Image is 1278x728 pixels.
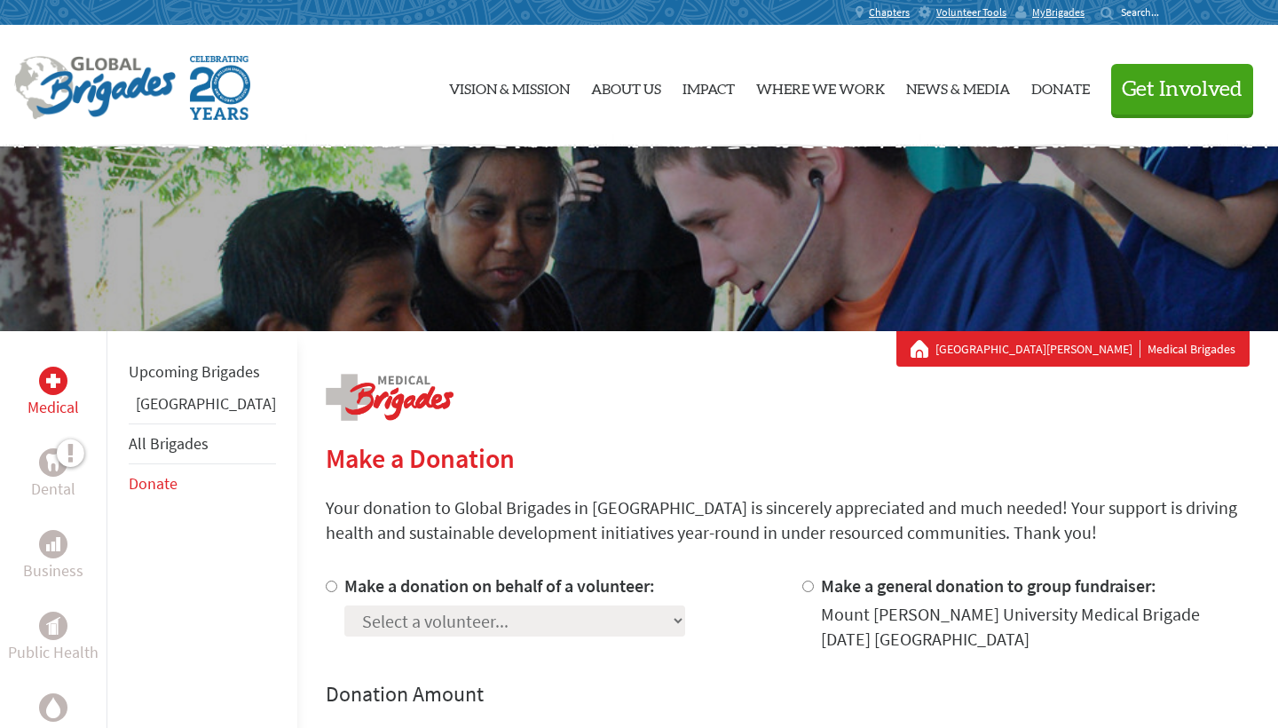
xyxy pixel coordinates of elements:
a: [GEOGRAPHIC_DATA] [136,393,276,414]
a: Upcoming Brigades [129,361,260,382]
a: Vision & Mission [449,40,570,132]
p: Public Health [8,640,99,665]
h4: Donation Amount [326,680,1250,708]
p: Your donation to Global Brigades in [GEOGRAPHIC_DATA] is sincerely appreciated and much needed! Y... [326,495,1250,545]
a: [GEOGRAPHIC_DATA][PERSON_NAME] [935,340,1140,358]
a: MedicalMedical [28,367,79,420]
div: Public Health [39,612,67,640]
a: All Brigades [129,433,209,454]
li: Guatemala [129,392,276,423]
span: Chapters [869,5,910,20]
img: Public Health [46,617,60,635]
a: Impact [682,40,735,132]
div: Water [39,693,67,722]
img: Global Brigades Celebrating 20 Years [190,56,250,120]
span: Get Involved [1122,79,1242,100]
img: Water [46,697,60,717]
a: Where We Work [756,40,885,132]
img: logo-medical.png [326,374,454,421]
li: Donate [129,464,276,503]
div: Mount [PERSON_NAME] University Medical Brigade [DATE] [GEOGRAPHIC_DATA] [821,602,1250,652]
li: Upcoming Brigades [129,352,276,392]
p: Dental [31,477,75,502]
span: MyBrigades [1032,5,1085,20]
a: BusinessBusiness [23,530,83,583]
h2: Make a Donation [326,442,1250,474]
div: Business [39,530,67,558]
a: About Us [591,40,661,132]
a: Donate [1031,40,1090,132]
p: Medical [28,395,79,420]
a: Donate [129,473,177,494]
img: Medical [46,374,60,388]
div: Medical [39,367,67,395]
div: Medical Brigades [911,340,1235,358]
a: DentalDental [31,448,75,502]
input: Search... [1121,5,1171,19]
li: All Brigades [129,423,276,464]
a: Public HealthPublic Health [8,612,99,665]
div: Dental [39,448,67,477]
img: Business [46,537,60,551]
label: Make a general donation to group fundraiser: [821,574,1156,597]
img: Dental [46,454,60,471]
button: Get Involved [1111,64,1253,115]
a: News & Media [906,40,1010,132]
p: Business [23,558,83,583]
label: Make a donation on behalf of a volunteer: [344,574,655,597]
span: Volunteer Tools [936,5,1006,20]
img: Global Brigades Logo [14,56,176,120]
